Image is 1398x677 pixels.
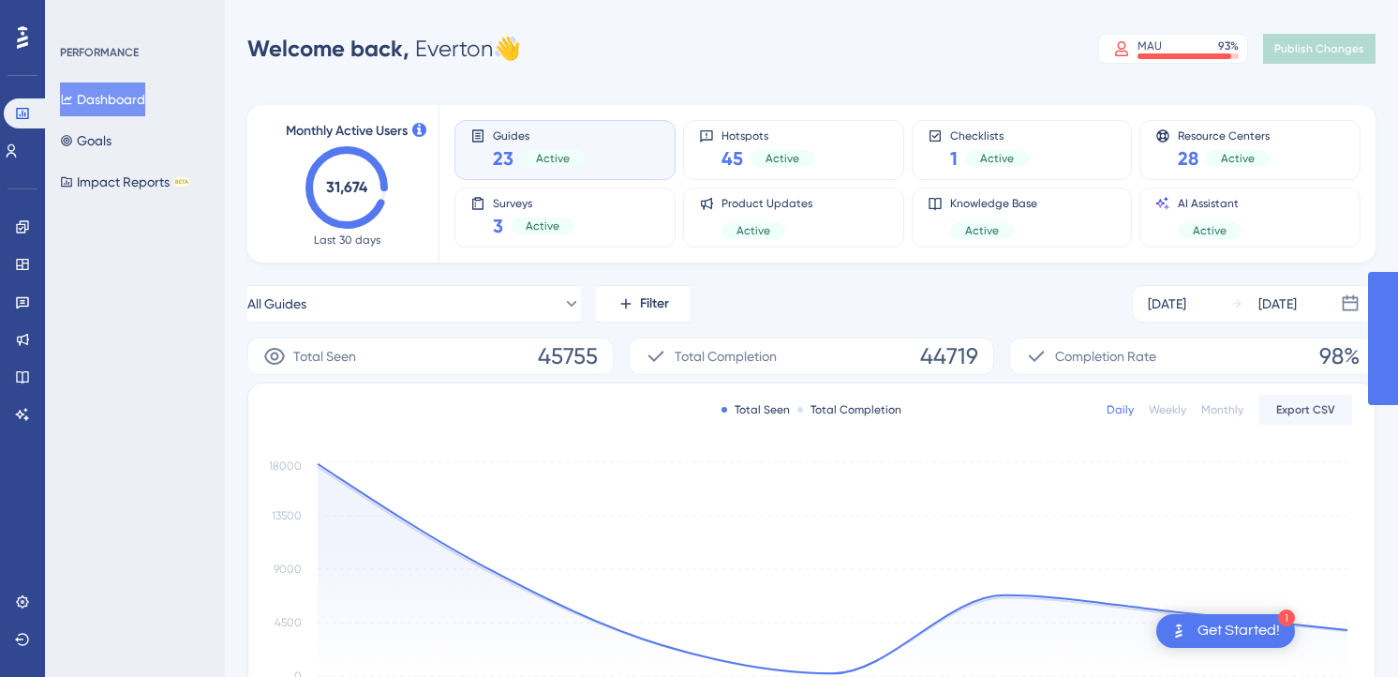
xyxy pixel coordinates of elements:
span: Publish Changes [1274,41,1364,56]
button: Goals [60,124,112,158]
div: Weekly [1149,402,1186,417]
span: Surveys [493,196,574,209]
span: Active [536,151,570,166]
span: 45 [721,145,743,172]
span: 3 [493,213,503,239]
div: Get Started! [1197,621,1280,641]
tspan: 4500 [275,616,302,629]
span: Resource Centers [1178,128,1270,142]
button: Publish Changes [1263,34,1376,64]
span: 98% [1319,341,1360,371]
div: Daily [1107,402,1134,417]
div: PERFORMANCE [60,45,139,60]
span: Last 30 days [314,233,380,248]
span: AI Assistant [1178,196,1242,211]
button: Export CSV [1258,395,1352,425]
text: 31,674 [326,178,368,196]
span: Guides [493,128,585,142]
span: Completion Rate [1055,345,1156,368]
span: 28 [1178,145,1198,172]
tspan: 9000 [274,563,302,576]
iframe: UserGuiding AI Assistant Launcher [1319,603,1376,659]
span: 44719 [920,341,978,371]
span: Product Updates [721,196,812,211]
div: [DATE] [1258,293,1297,315]
button: Filter [596,285,690,323]
tspan: 13500 [272,509,302,522]
tspan: 18000 [269,459,302,473]
span: Total Completion [675,345,777,368]
span: Active [980,151,1014,166]
span: Active [1193,223,1227,238]
span: 1 [950,145,958,172]
button: Dashboard [60,83,145,116]
span: Welcome back, [247,35,409,62]
span: Checklists [950,128,1029,142]
div: 93 % [1218,38,1239,53]
div: MAU [1138,38,1162,53]
div: 1 [1278,609,1295,626]
span: Export CSV [1276,402,1335,417]
button: Impact ReportsBETA [60,165,190,199]
div: Total Completion [797,402,901,417]
span: 23 [493,145,513,172]
div: Monthly [1201,402,1243,417]
div: [DATE] [1148,293,1186,315]
span: Filter [640,293,669,315]
div: Total Seen [721,402,790,417]
span: Active [526,218,559,233]
button: All Guides [247,285,581,323]
div: Everton 👋 [247,34,521,64]
span: 45755 [538,341,598,371]
span: Active [736,223,770,238]
span: Active [1221,151,1255,166]
span: Total Seen [293,345,356,368]
img: launcher-image-alternative-text [1167,620,1190,642]
div: Open Get Started! checklist, remaining modules: 1 [1156,614,1295,648]
span: Monthly Active Users [286,120,408,143]
span: Knowledge Base [950,196,1037,211]
span: Active [766,151,799,166]
span: Active [965,223,999,238]
span: All Guides [247,293,306,315]
span: Hotspots [721,128,814,142]
div: BETA [173,177,190,187]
